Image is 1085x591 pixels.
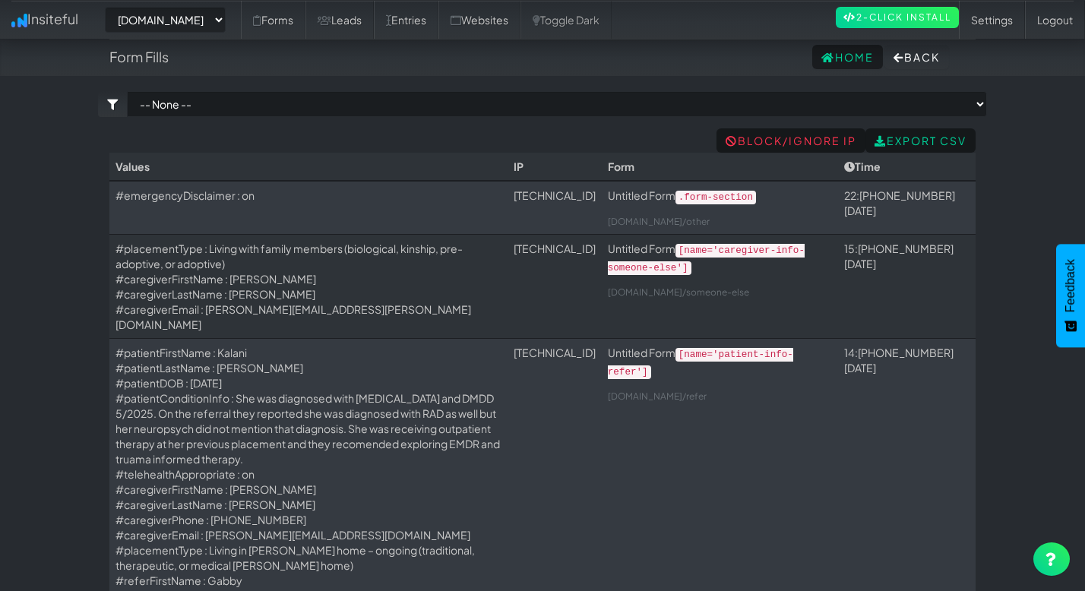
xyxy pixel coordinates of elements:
p: Untitled Form [608,345,832,380]
td: #placementType : Living with family members (biological, kinship, pre-adoptive, or adoptive) #car... [109,234,508,338]
a: Forms [241,1,305,39]
a: 2-Click Install [836,7,959,28]
td: #emergencyDisclaimer : on [109,181,508,234]
code: [name='patient-info-refer'] [608,348,793,379]
td: 15:[PHONE_NUMBER][DATE] [838,234,976,338]
a: [DOMAIN_NAME]/other [608,216,710,227]
a: Home [812,45,883,69]
img: icon.png [11,14,27,27]
code: [name='caregiver-info-someone-else'] [608,244,805,275]
a: [TECHNICAL_ID] [514,242,596,255]
a: Leads [305,1,374,39]
a: Logout [1025,1,1085,39]
a: Block/Ignore IP [716,128,865,153]
th: Form [602,153,838,181]
a: Export CSV [865,128,976,153]
span: Feedback [1064,259,1077,312]
a: [DOMAIN_NAME]/refer [608,390,707,402]
h4: Form Fills [109,49,169,65]
a: [DOMAIN_NAME]/someone-else [608,286,749,298]
a: [TECHNICAL_ID] [514,346,596,359]
a: Websites [438,1,520,39]
a: [TECHNICAL_ID] [514,188,596,202]
a: Settings [959,1,1025,39]
button: Back [884,45,949,69]
th: Time [838,153,976,181]
button: Feedback - Show survey [1056,244,1085,347]
code: .form-section [675,191,756,204]
p: Untitled Form [608,188,832,205]
th: Values [109,153,508,181]
td: 22:[PHONE_NUMBER][DATE] [838,181,976,234]
p: Untitled Form [608,241,832,276]
th: IP [508,153,602,181]
a: Toggle Dark [520,1,612,39]
a: Entries [374,1,438,39]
